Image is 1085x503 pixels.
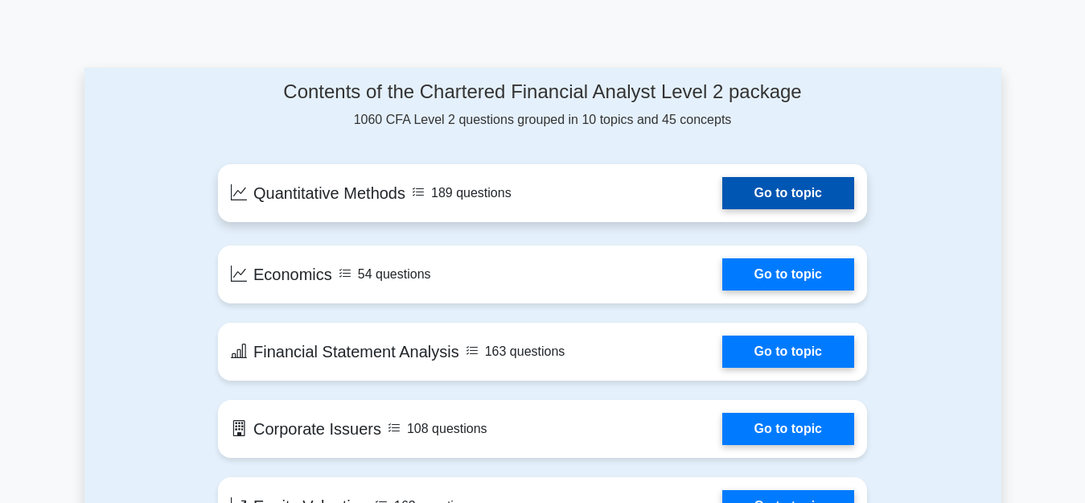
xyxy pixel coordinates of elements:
a: Go to topic [722,336,854,368]
a: Go to topic [722,258,854,291]
div: 1060 CFA Level 2 questions grouped in 10 topics and 45 concepts [218,80,867,130]
a: Go to topic [722,177,854,209]
a: Go to topic [722,413,854,445]
h4: Contents of the Chartered Financial Analyst Level 2 package [218,80,867,104]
